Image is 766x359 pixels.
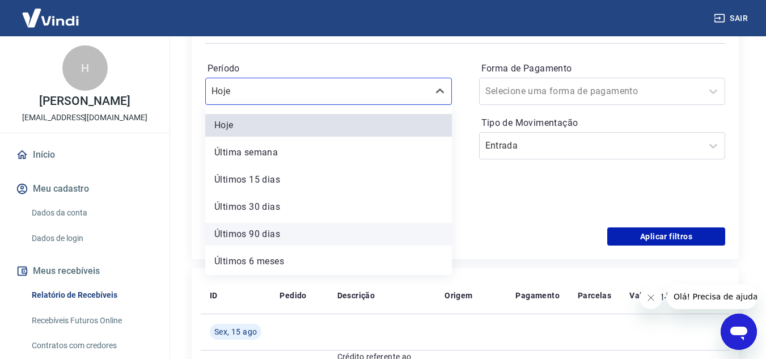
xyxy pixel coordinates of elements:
[712,8,752,29] button: Sair
[27,201,156,225] a: Dados da conta
[481,116,723,130] label: Tipo de Movimentação
[640,286,662,309] iframe: Fechar mensagem
[515,290,560,301] p: Pagamento
[14,1,87,35] img: Vindi
[208,62,450,75] label: Período
[205,196,452,218] div: Últimos 30 dias
[205,223,452,246] div: Últimos 90 dias
[14,176,156,201] button: Meu cadastro
[27,309,156,332] a: Recebíveis Futuros Online
[27,227,156,250] a: Dados de login
[39,95,130,107] p: [PERSON_NAME]
[214,326,257,337] span: Sex, 15 ago
[607,227,725,246] button: Aplicar filtros
[210,290,218,301] p: ID
[205,250,452,273] div: Últimos 6 meses
[62,45,108,91] div: H
[22,112,147,124] p: [EMAIL_ADDRESS][DOMAIN_NAME]
[14,259,156,284] button: Meus recebíveis
[445,290,472,301] p: Origem
[481,62,723,75] label: Forma de Pagamento
[14,142,156,167] a: Início
[667,284,757,309] iframe: Mensagem da empresa
[27,334,156,357] a: Contratos com credores
[578,290,611,301] p: Parcelas
[27,284,156,307] a: Relatório de Recebíveis
[280,290,306,301] p: Pedido
[337,290,375,301] p: Descrição
[721,314,757,350] iframe: Botão para abrir a janela de mensagens
[629,290,666,301] p: Valor Líq.
[205,141,452,164] div: Última semana
[7,8,95,17] span: Olá! Precisa de ajuda?
[205,114,452,137] div: Hoje
[205,168,452,191] div: Últimos 15 dias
